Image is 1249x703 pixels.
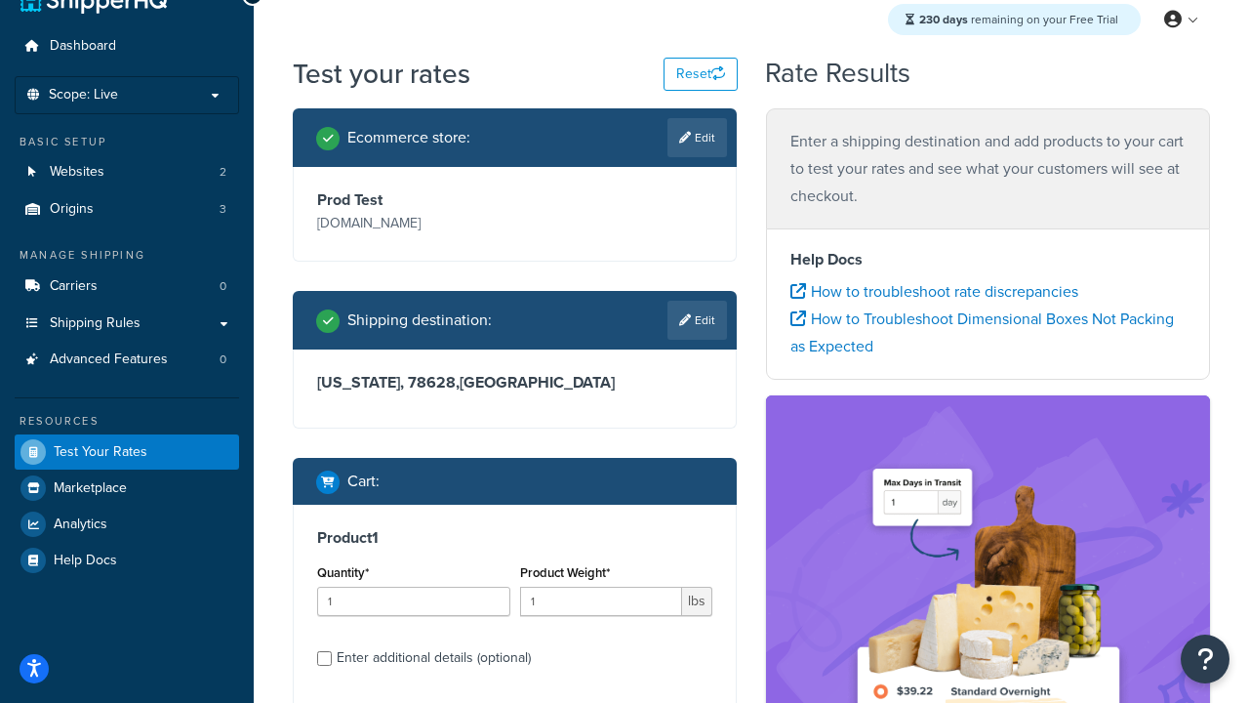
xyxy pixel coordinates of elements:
[15,191,239,227] a: Origins3
[15,413,239,430] div: Resources
[1181,635,1229,683] button: Open Resource Center
[15,342,239,378] a: Advanced Features0
[347,473,380,490] h2: Cart :
[15,247,239,264] div: Manage Shipping
[15,269,239,305] a: Carriers0
[293,55,470,93] h1: Test your rates
[15,134,239,150] div: Basic Setup
[765,59,910,89] h2: Rate Results
[667,118,727,157] a: Edit
[50,201,94,218] span: Origins
[54,517,107,533] span: Analytics
[317,210,510,237] p: [DOMAIN_NAME]
[50,164,104,181] span: Websites
[664,58,738,91] button: Reset
[15,154,239,190] li: Websites
[337,644,531,672] div: Enter additional details (optional)
[790,308,1174,357] a: How to Troubleshoot Dimensional Boxes Not Packing as Expected
[790,280,1078,303] a: How to troubleshoot rate discrepancies
[54,480,127,497] span: Marketplace
[317,190,510,210] h3: Prod Test
[220,278,226,295] span: 0
[682,587,712,616] span: lbs
[790,248,1186,271] h4: Help Docs
[919,11,1118,28] span: remaining on your Free Trial
[15,543,239,578] a: Help Docs
[520,587,683,616] input: 0.00
[15,342,239,378] li: Advanced Features
[50,38,116,55] span: Dashboard
[520,565,610,580] label: Product Weight*
[919,11,968,28] strong: 230 days
[317,565,369,580] label: Quantity*
[347,129,470,146] h2: Ecommerce store :
[49,87,118,103] span: Scope: Live
[50,315,141,332] span: Shipping Rules
[54,553,117,569] span: Help Docs
[317,528,712,548] h3: Product 1
[790,128,1186,210] p: Enter a shipping destination and add products to your cart to test your rates and see what your c...
[15,306,239,342] a: Shipping Rules
[667,301,727,340] a: Edit
[15,507,239,542] a: Analytics
[50,351,168,368] span: Advanced Features
[220,164,226,181] span: 2
[220,351,226,368] span: 0
[15,434,239,470] a: Test Your Rates
[15,154,239,190] a: Websites2
[347,311,492,329] h2: Shipping destination :
[50,278,98,295] span: Carriers
[15,471,239,506] a: Marketplace
[54,444,147,461] span: Test Your Rates
[220,201,226,218] span: 3
[15,28,239,64] a: Dashboard
[15,269,239,305] li: Carriers
[317,651,332,666] input: Enter additional details (optional)
[15,191,239,227] li: Origins
[317,587,510,616] input: 0
[317,373,712,393] h3: [US_STATE], 78628 , [GEOGRAPHIC_DATA]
